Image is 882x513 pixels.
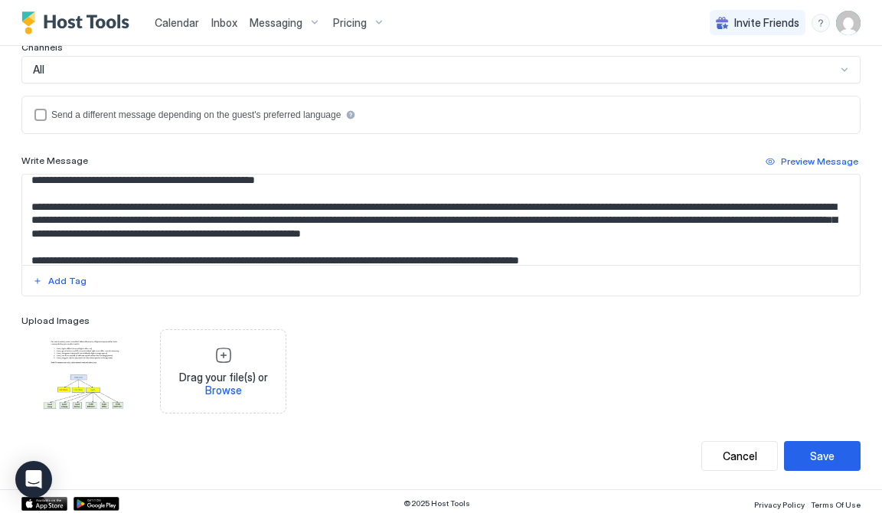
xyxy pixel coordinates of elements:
textarea: Input Field [22,175,860,265]
div: Send a different message depending on the guest's preferred language [51,109,341,120]
span: Pricing [333,16,367,30]
div: Cancel [723,448,757,464]
div: Add Tag [48,274,87,288]
a: Host Tools Logo [21,11,136,34]
a: App Store [21,497,67,511]
span: Drag your file(s) or [167,371,279,397]
div: Open Intercom Messenger [15,461,52,498]
a: Privacy Policy [754,495,805,511]
a: Calendar [155,15,199,31]
span: Terms Of Use [811,500,861,509]
span: All [33,63,44,77]
button: Save [784,441,861,471]
button: Cancel [701,441,778,471]
div: Preview Message [781,155,858,168]
span: Browse [205,384,242,397]
button: Add Tag [31,272,89,290]
button: Preview Message [763,152,861,171]
div: menu [812,14,830,32]
span: Privacy Policy [754,500,805,509]
a: Terms Of Use [811,495,861,511]
a: Google Play Store [73,497,119,511]
span: Inbox [211,16,237,29]
div: View image [21,329,148,413]
span: © 2025 Host Tools [403,498,470,508]
span: Messaging [250,16,302,30]
span: Calendar [155,16,199,29]
div: languagesEnabled [34,109,848,121]
span: Upload Images [21,315,90,326]
span: Channels [21,41,63,53]
div: User profile [836,11,861,35]
div: Save [810,448,835,464]
span: Write Message [21,155,88,166]
span: Invite Friends [734,16,799,30]
a: Inbox [211,15,237,31]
